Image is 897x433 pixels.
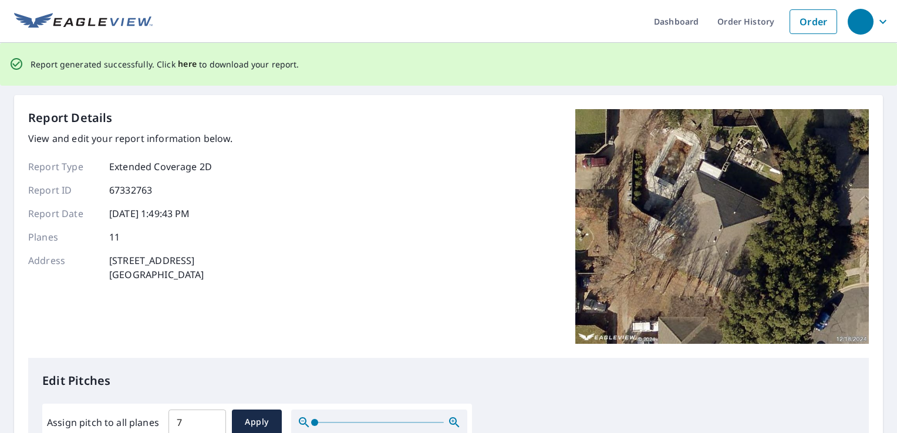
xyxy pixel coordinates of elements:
[178,57,197,72] button: here
[790,9,837,34] a: Order
[42,372,855,390] p: Edit Pitches
[28,253,99,282] p: Address
[28,183,99,197] p: Report ID
[575,109,869,344] img: Top image
[14,13,153,31] img: EV Logo
[109,253,204,282] p: [STREET_ADDRESS] [GEOGRAPHIC_DATA]
[109,207,190,221] p: [DATE] 1:49:43 PM
[109,183,152,197] p: 67332763
[31,57,299,72] p: Report generated successfully. Click to download your report.
[109,160,212,174] p: Extended Coverage 2D
[241,415,272,429] span: Apply
[28,160,99,174] p: Report Type
[28,207,99,221] p: Report Date
[109,230,120,244] p: 11
[28,131,233,146] p: View and edit your report information below.
[28,109,113,127] p: Report Details
[28,230,99,244] p: Planes
[47,415,159,429] label: Assign pitch to all planes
